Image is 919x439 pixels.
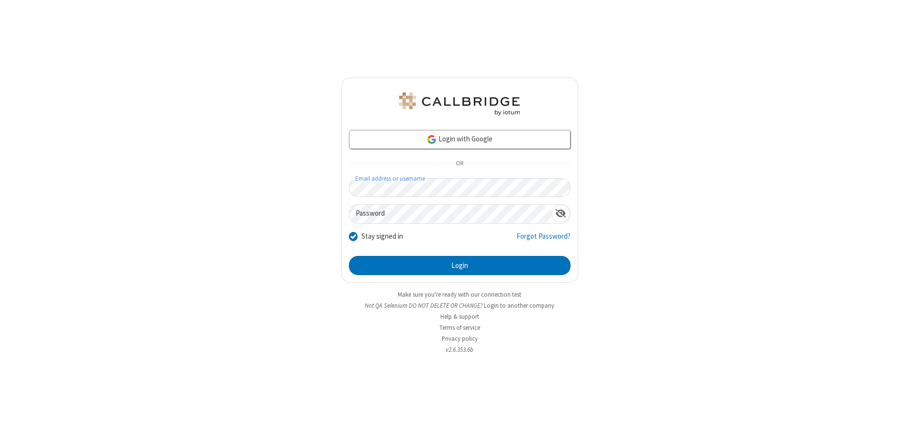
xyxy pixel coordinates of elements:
li: Not QA Selenium DO NOT DELETE OR CHANGE? [341,301,578,310]
a: Help & support [440,312,479,321]
input: Email address or username [349,178,571,197]
a: Login with Google [349,130,571,149]
iframe: Chat [895,414,912,432]
input: Password [349,205,551,223]
a: Forgot Password? [516,231,571,249]
img: QA Selenium DO NOT DELETE OR CHANGE [397,92,522,116]
a: Privacy policy [442,335,478,343]
span: OR [452,157,467,171]
a: Terms of service [439,323,480,332]
div: Show password [551,205,570,222]
button: Login [349,256,571,275]
li: v2.6.353.6b [341,345,578,354]
label: Stay signed in [361,231,403,242]
button: Login to another company [484,301,554,310]
a: Make sure you're ready with our connection test [398,290,521,299]
img: google-icon.png [426,134,437,145]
